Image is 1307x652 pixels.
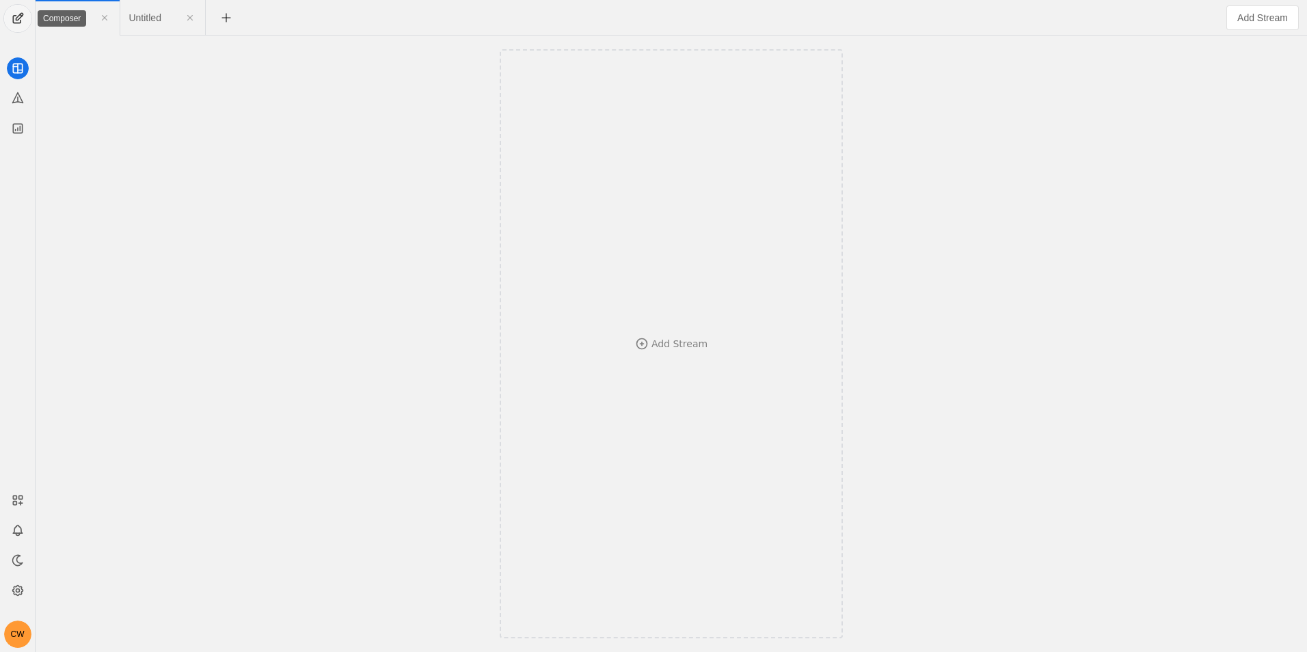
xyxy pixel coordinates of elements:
button: Add Stream [1226,5,1299,30]
span: Add Stream [1237,11,1288,25]
span: Click to edit name [129,13,161,23]
app-icon-button: Close Tab [92,5,117,30]
div: Composer [38,10,86,27]
app-icon-button: Close Tab [178,5,202,30]
app-icon-button: New Tab [214,12,239,23]
button: CW [4,621,31,648]
div: Add Stream [651,337,708,351]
